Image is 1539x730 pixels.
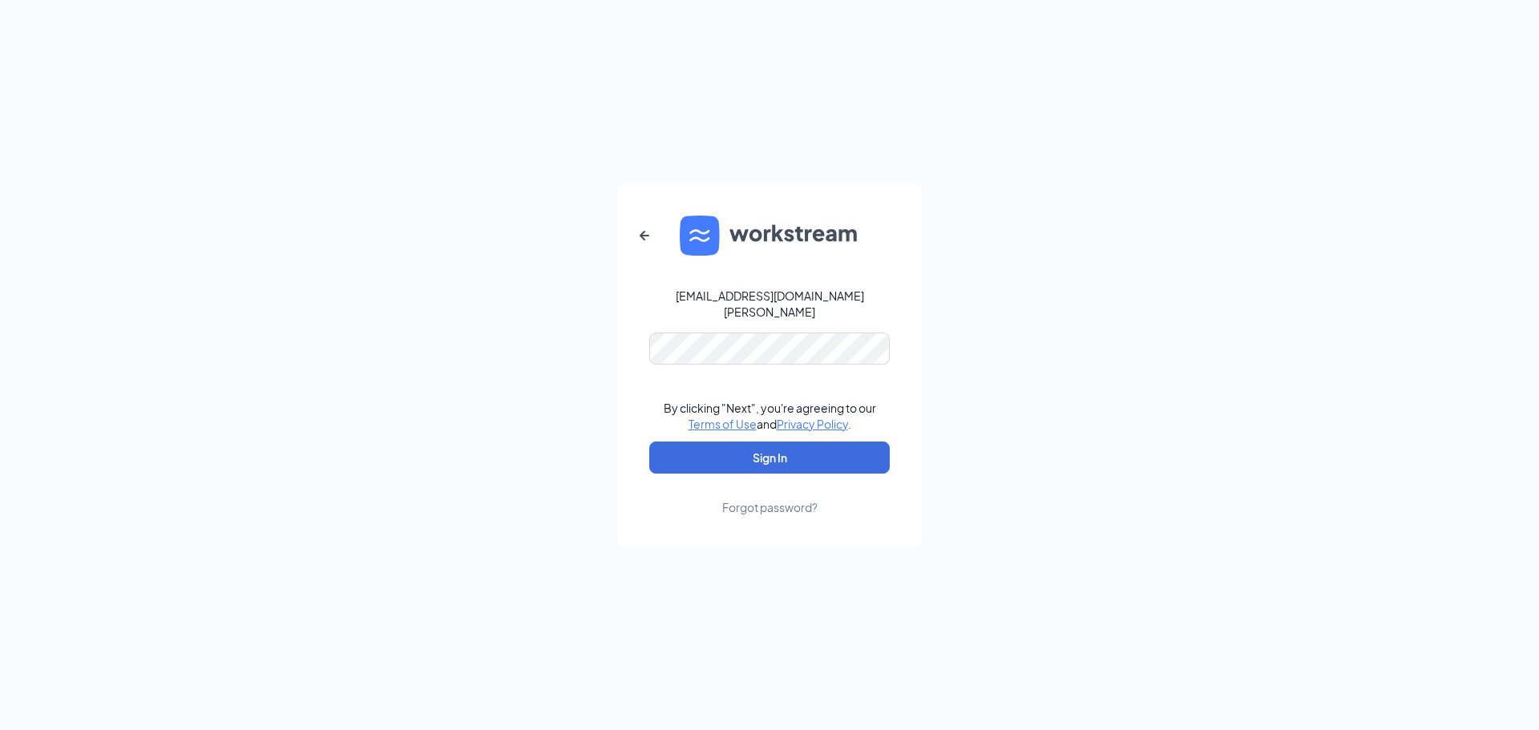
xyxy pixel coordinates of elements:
div: By clicking "Next", you're agreeing to our and . [664,400,876,432]
img: WS logo and Workstream text [680,216,859,256]
button: ArrowLeftNew [625,216,664,255]
a: Forgot password? [722,474,818,515]
button: Sign In [649,442,890,474]
a: Terms of Use [689,417,757,431]
a: Privacy Policy [777,417,848,431]
div: Forgot password? [722,499,818,515]
svg: ArrowLeftNew [635,226,654,245]
div: [EMAIL_ADDRESS][DOMAIN_NAME][PERSON_NAME] [649,288,890,320]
